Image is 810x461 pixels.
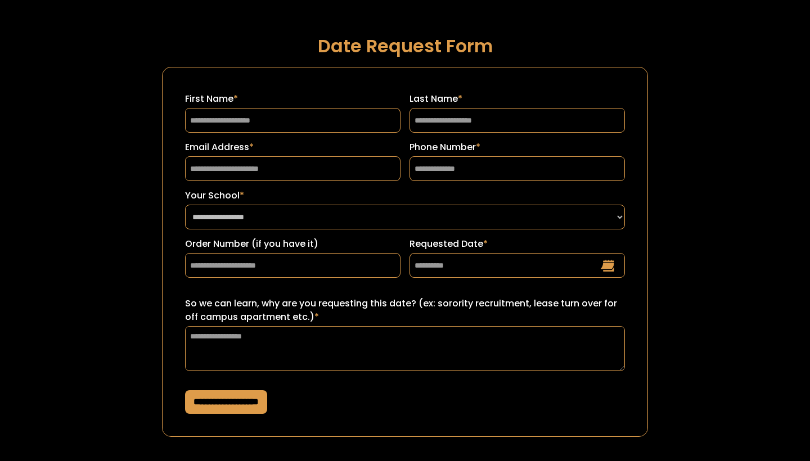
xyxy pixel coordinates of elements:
[162,36,648,56] h1: Date Request Form
[185,189,625,202] label: Your School
[185,297,625,324] label: So we can learn, why are you requesting this date? (ex: sorority recruitment, lease turn over for...
[409,141,625,154] label: Phone Number
[185,237,400,251] label: Order Number (if you have it)
[185,92,400,106] label: First Name
[409,92,625,106] label: Last Name
[185,141,400,154] label: Email Address
[409,237,625,251] label: Requested Date
[162,67,648,437] form: Request a Date Form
